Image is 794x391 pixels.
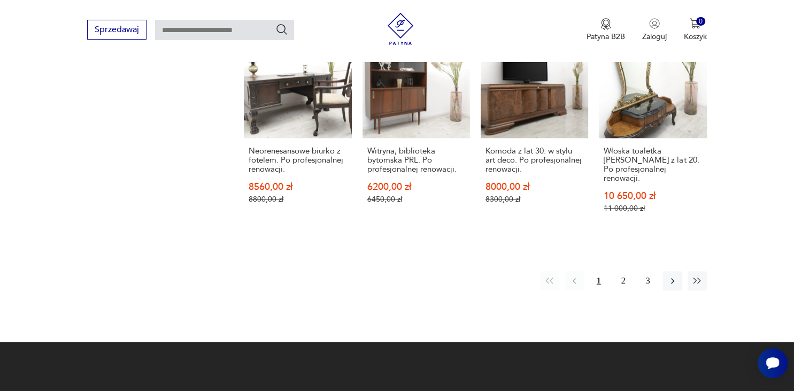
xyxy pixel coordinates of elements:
p: 8560,00 zł [249,182,346,191]
h3: Komoda z lat 30. w stylu art deco. Po profesjonalnej renowacji. [485,147,583,174]
button: Sprzedawaj [87,20,147,40]
p: 8800,00 zł [249,195,346,204]
img: Ikona medalu [600,18,611,30]
button: Szukaj [275,23,288,36]
h3: Neorenesansowe biurko z fotelem. Po profesjonalnej renowacji. [249,147,346,174]
button: Patyna B2B [587,18,625,42]
p: 6200,00 zł [367,182,465,191]
p: 8300,00 zł [485,195,583,204]
button: 0Koszyk [684,18,707,42]
button: 2 [614,271,633,290]
p: 10 650,00 zł [604,191,702,201]
p: Zaloguj [642,32,667,42]
a: Ikona medaluPatyna B2B [587,18,625,42]
button: 3 [638,271,658,290]
div: 0 [696,17,705,26]
img: Patyna - sklep z meblami i dekoracjami vintage [384,13,417,45]
p: Patyna B2B [587,32,625,42]
button: 1 [589,271,608,290]
a: Sprzedawaj [87,27,147,34]
p: 8000,00 zł [485,182,583,191]
h3: Włoska toaletka [PERSON_NAME] z lat 20. Po profesjonalnej renowacji. [604,147,702,183]
img: Ikona koszyka [690,18,700,29]
p: 11 000,00 zł [604,204,702,213]
a: SaleKomoda z lat 30. w stylu art deco. Po profesjonalnej renowacji.Komoda z lat 30. w stylu art d... [481,30,588,234]
a: SaleWitryna, biblioteka bytomska PRL. Po profesjonalnej renowacji.Witryna, biblioteka bytomska PR... [363,30,470,234]
a: SaleNeorenesansowe biurko z fotelem. Po profesjonalnej renowacji.Neorenesansowe biurko z fotelem.... [244,30,351,234]
p: 6450,00 zł [367,195,465,204]
h3: Witryna, biblioteka bytomska PRL. Po profesjonalnej renowacji. [367,147,465,174]
p: Koszyk [684,32,707,42]
button: Zaloguj [642,18,667,42]
a: SaleWłoska toaletka Ludwik z lat 20. Po profesjonalnej renowacji.Włoska toaletka [PERSON_NAME] z ... [599,30,706,234]
img: Ikonka użytkownika [649,18,660,29]
iframe: Smartsupp widget button [758,348,788,378]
